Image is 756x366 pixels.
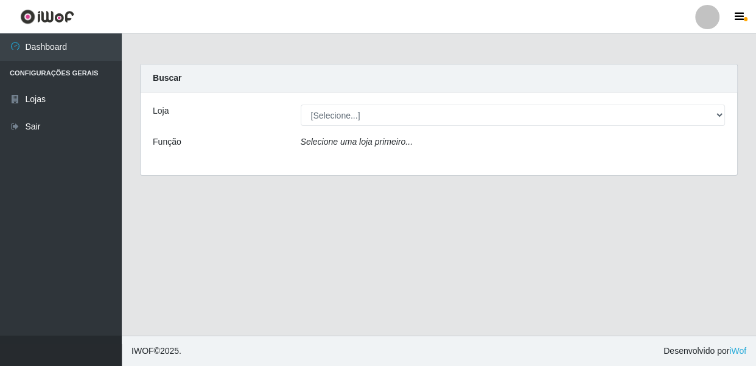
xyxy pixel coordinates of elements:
[131,345,181,357] span: © 2025 .
[663,345,746,357] span: Desenvolvido por
[153,136,181,148] label: Função
[153,105,169,117] label: Loja
[729,346,746,356] a: iWof
[20,9,74,24] img: CoreUI Logo
[131,346,154,356] span: IWOF
[301,137,413,147] i: Selecione uma loja primeiro...
[153,73,181,83] strong: Buscar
